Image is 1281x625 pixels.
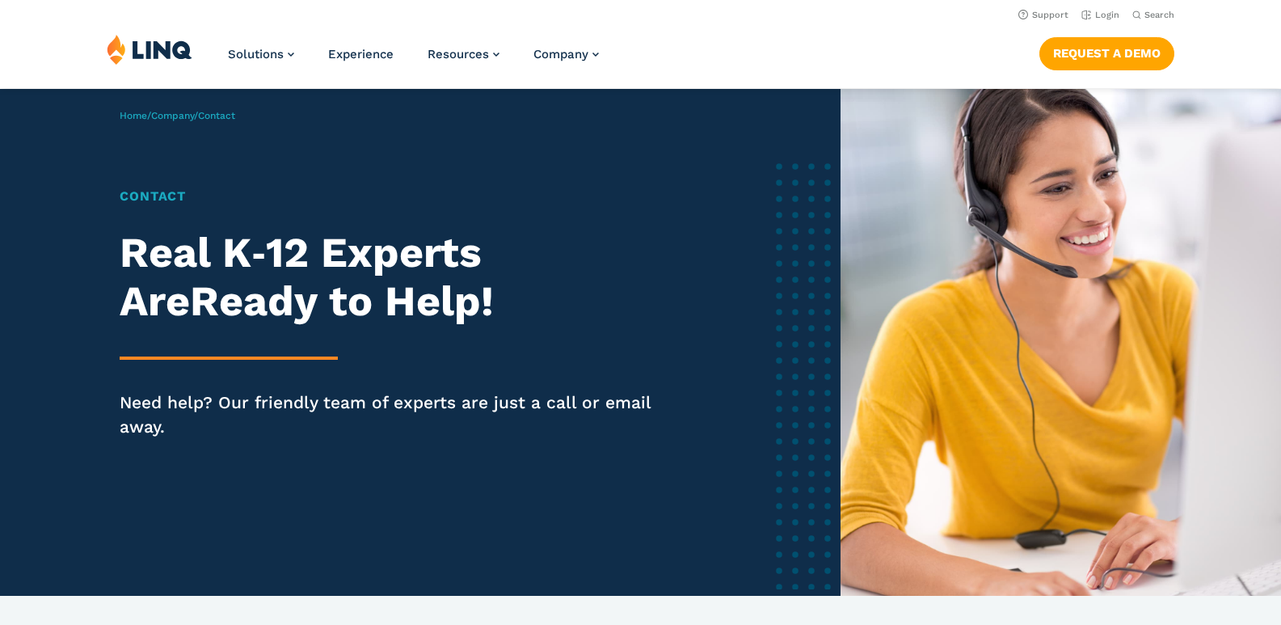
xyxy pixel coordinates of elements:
[120,110,235,121] span: / /
[1081,10,1119,20] a: Login
[228,34,599,87] nav: Primary Navigation
[533,47,588,61] span: Company
[198,110,235,121] span: Contact
[120,229,688,326] h2: Real K‑12 Experts Are
[120,110,147,121] a: Home
[533,47,599,61] a: Company
[228,47,284,61] span: Solutions
[1144,10,1174,20] span: Search
[107,34,192,65] img: LINQ | K‑12 Software
[190,277,494,326] strong: Ready to Help!
[120,187,688,206] h1: Contact
[428,47,499,61] a: Resources
[841,89,1281,596] img: Female software representative
[151,110,194,121] a: Company
[228,47,294,61] a: Solutions
[1132,9,1174,21] button: Open Search Bar
[1039,37,1174,70] a: Request a Demo
[1039,34,1174,70] nav: Button Navigation
[328,47,394,61] a: Experience
[428,47,489,61] span: Resources
[1018,10,1068,20] a: Support
[120,391,688,439] p: Need help? Our friendly team of experts are just a call or email away.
